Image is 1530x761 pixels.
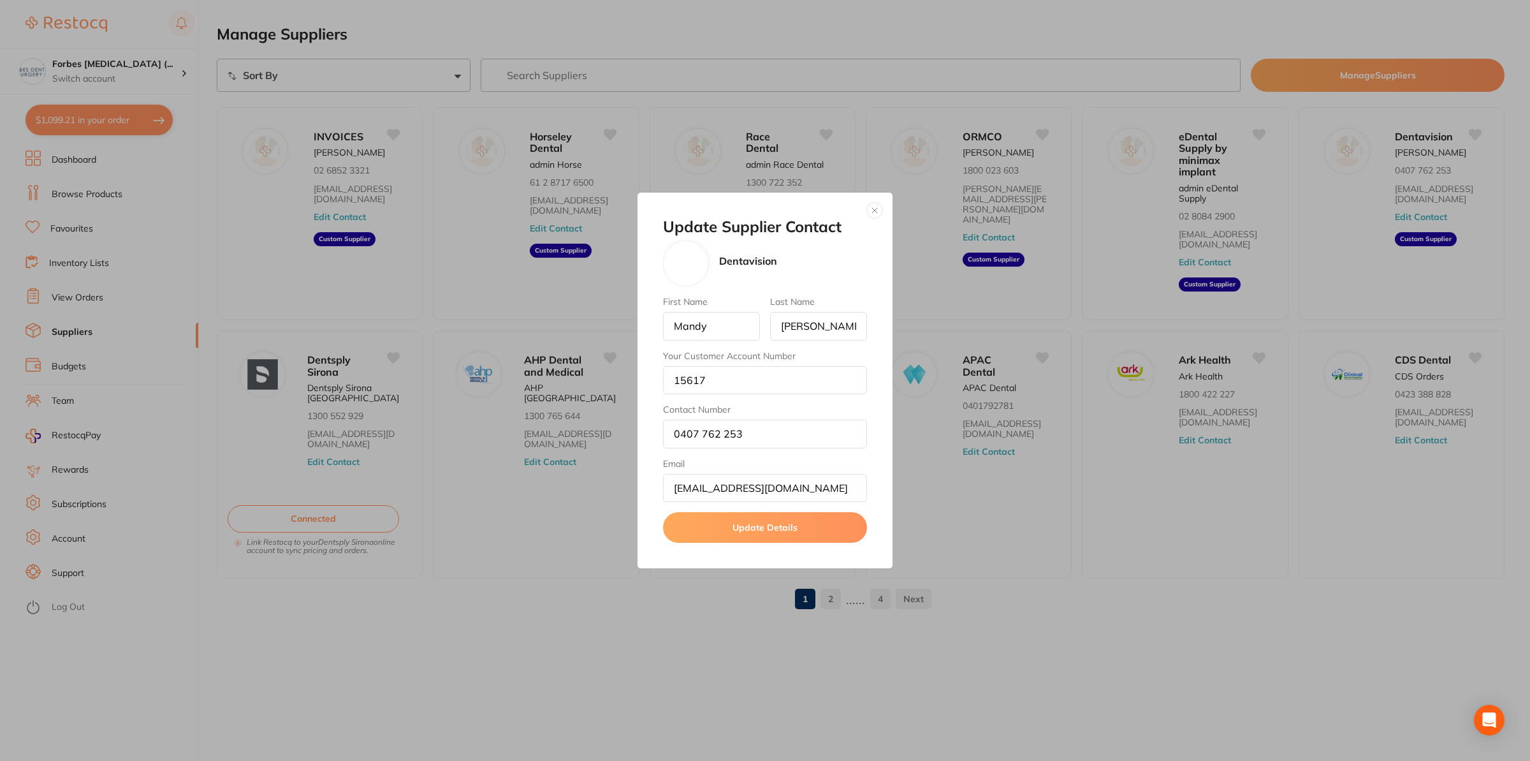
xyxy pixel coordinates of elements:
[719,255,777,267] p: Dentavision
[663,297,760,307] label: First Name
[663,218,867,236] h2: Update Supplier Contact
[663,459,867,469] label: Email
[663,512,867,543] button: Update Details
[663,351,867,361] label: Your Customer Account Number
[1474,705,1504,735] div: Open Intercom Messenger
[770,297,867,307] label: Last Name
[663,404,867,415] label: Contact Number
